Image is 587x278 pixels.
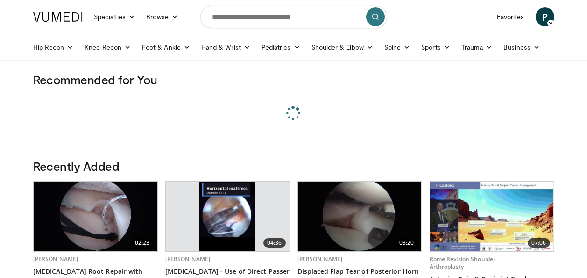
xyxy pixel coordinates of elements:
a: Rome Revision Shoulder Arthroplasty [430,255,496,271]
a: P [536,7,554,26]
span: 02:23 [131,238,154,248]
span: 04:36 [263,238,286,248]
a: Sports [416,38,456,57]
img: VuMedi Logo [33,12,83,22]
img: 926032fc-011e-4e04-90f2-afa899d7eae5.620x360_q85_upscale.jpg [34,182,157,251]
h3: Recommended for You [33,72,554,87]
a: Business [498,38,545,57]
a: Hip Recon [28,38,79,57]
a: Pediatrics [256,38,306,57]
a: 03:20 [298,182,422,251]
a: Favorites [491,7,530,26]
a: [PERSON_NAME] [33,255,78,263]
a: 07:06 [430,182,554,251]
span: 07:06 [528,238,550,248]
h3: Recently Added [33,159,554,174]
a: 02:23 [34,182,157,251]
a: [PERSON_NAME] [297,255,343,263]
img: cd449402-123d-47f7-b112-52d159f17939.620x360_q85_upscale.jpg [199,182,255,251]
input: Search topics, interventions [200,6,387,28]
a: Browse [141,7,184,26]
a: Hand & Wrist [196,38,256,57]
a: Trauma [456,38,498,57]
img: 8037028b-5014-4d38-9a8c-71d966c81743.620x360_q85_upscale.jpg [430,182,554,251]
img: 2649116b-05f8-405c-a48f-a284a947b030.620x360_q85_upscale.jpg [298,182,422,251]
span: 03:20 [396,238,418,248]
a: Spine [379,38,416,57]
a: Specialties [88,7,141,26]
a: 04:36 [166,182,290,251]
a: Foot & Ankle [136,38,196,57]
a: Shoulder & Elbow [306,38,379,57]
a: Knee Recon [79,38,136,57]
a: [PERSON_NAME] [165,255,211,263]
